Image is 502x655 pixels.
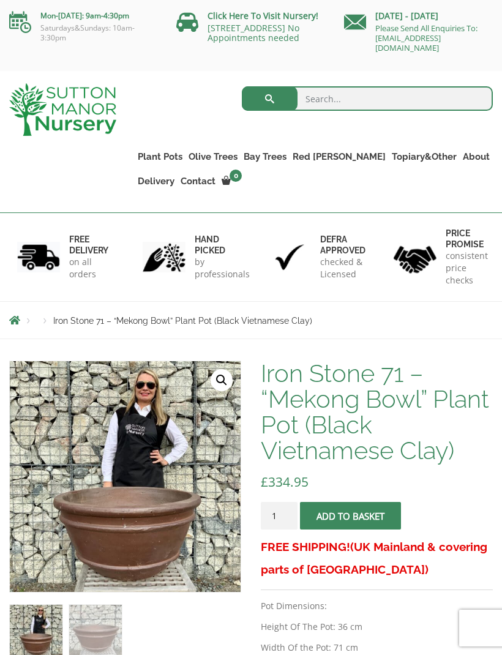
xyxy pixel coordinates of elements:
[320,256,365,280] p: checked & Licensed
[375,23,478,53] a: Please Send All Enquiries To: [EMAIL_ADDRESS][DOMAIN_NAME]
[261,619,493,634] p: Height Of The Pot: 36 cm
[185,148,241,165] a: Olive Trees
[211,369,233,391] a: View full-screen image gallery
[178,173,219,190] a: Contact
[17,242,60,273] img: 1.jpg
[219,173,245,190] a: 0
[9,9,158,23] p: Mon-[DATE]: 9am-4:30pm
[69,256,108,280] p: on all orders
[261,502,298,530] input: Product quantity
[261,473,268,490] span: £
[9,315,493,325] nav: Breadcrumbs
[208,10,318,21] a: Click Here To Visit Nursery!
[143,242,185,273] img: 2.jpg
[344,9,493,23] p: [DATE] - [DATE]
[261,473,309,490] bdi: 334.95
[446,228,488,250] h6: Price promise
[300,502,401,530] button: Add to basket
[195,256,250,280] p: by professionals
[135,173,178,190] a: Delivery
[230,170,242,182] span: 0
[389,148,460,165] a: Topiary&Other
[261,536,493,581] h3: FREE SHIPPING!
[208,22,299,43] a: [STREET_ADDRESS] No Appointments needed
[69,234,108,256] h6: FREE DELIVERY
[242,86,493,111] input: Search...
[268,242,311,273] img: 3.jpg
[460,148,493,165] a: About
[135,148,185,165] a: Plant Pots
[53,316,312,326] span: Iron Stone 71 – “Mekong Bowl” Plant Pot (Black Vietnamese Clay)
[241,148,290,165] a: Bay Trees
[261,640,493,655] p: Width Of the Pot: 71 cm
[290,148,389,165] a: Red [PERSON_NAME]
[261,361,493,463] h1: Iron Stone 71 – “Mekong Bowl” Plant Pot (Black Vietnamese Clay)
[261,599,493,613] p: Pot Dimensions:
[394,238,436,275] img: 4.jpg
[320,234,365,256] h6: Defra approved
[446,250,488,286] p: consistent price checks
[9,83,116,136] img: logo
[9,23,158,43] p: Saturdays&Sundays: 10am-3:30pm
[261,540,487,576] span: (UK Mainland & covering parts of [GEOGRAPHIC_DATA])
[195,234,250,256] h6: hand picked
